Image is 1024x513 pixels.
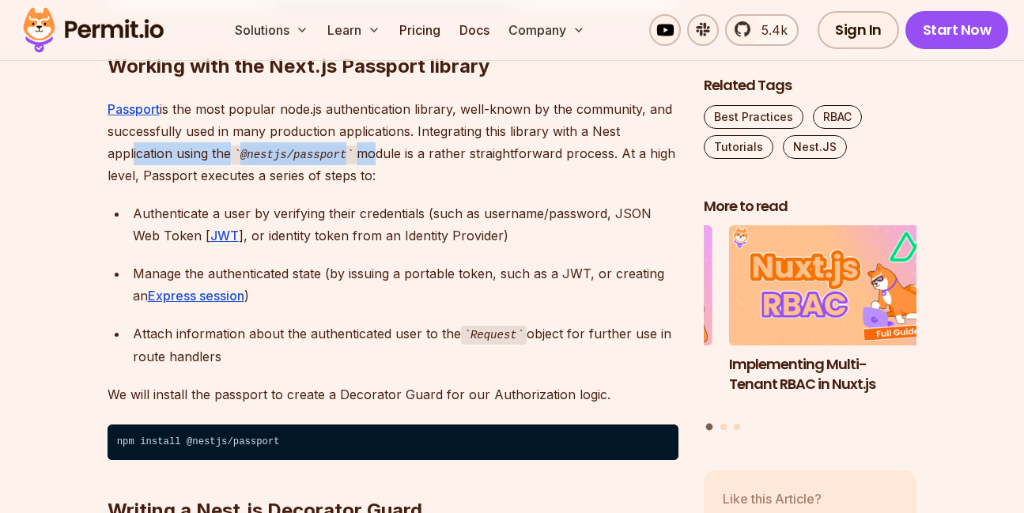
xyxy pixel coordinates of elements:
code: npm install @nestjs/passport [108,424,678,461]
button: Learn [321,14,387,46]
a: Passport [108,101,160,117]
p: Like this Article? [723,489,841,508]
span: 5.4k [752,21,788,40]
img: How to Use JWTs for Authorization: Best Practices and Common Mistakes [499,226,712,346]
p: is the most popular node.js authentication library, well-known by the community, and successfully... [108,98,678,187]
button: Company [502,14,591,46]
a: RBAC [813,105,862,129]
a: Sign In [818,11,899,49]
div: Manage the authenticated state (by issuing a portable token, such as a JWT, or creating an ) [133,262,678,307]
a: 5.4k [725,14,799,46]
a: Implementing Multi-Tenant RBAC in Nuxt.jsImplementing Multi-Tenant RBAC in Nuxt.js [729,226,943,414]
h2: More to read [704,197,917,217]
a: Start Now [905,11,1009,49]
p: We will install the passport to create a Decorator Guard for our Authorization logic. [108,383,678,405]
a: Nest.JS [783,135,847,159]
a: Pricing [393,14,447,46]
div: Authenticate a user by verifying their credentials (such as username/password, JSON Web Token [ ]... [133,202,678,247]
a: Tutorials [704,135,773,159]
img: Permit logo [16,3,171,57]
a: Docs [453,14,496,46]
div: Posts [704,226,917,433]
button: Go to slide 2 [720,424,727,430]
code: @nestjs/passport [231,145,357,164]
a: Best Practices [704,105,803,129]
h3: How to Use JWTs for Authorization: Best Practices and Common Mistakes [499,355,712,413]
h3: Implementing Multi-Tenant RBAC in Nuxt.js [729,355,943,394]
code: Request [461,326,527,345]
button: Go to slide 3 [734,424,740,430]
a: Express session [148,288,244,304]
li: 3 of 3 [499,226,712,414]
h2: Related Tags [704,76,917,96]
div: Attach information about the authenticated user to the object for further use in route handlers [133,323,678,368]
a: JWT [210,228,239,243]
li: 1 of 3 [729,226,943,414]
button: Go to slide 1 [706,424,713,431]
button: Solutions [229,14,315,46]
img: Implementing Multi-Tenant RBAC in Nuxt.js [729,226,943,346]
